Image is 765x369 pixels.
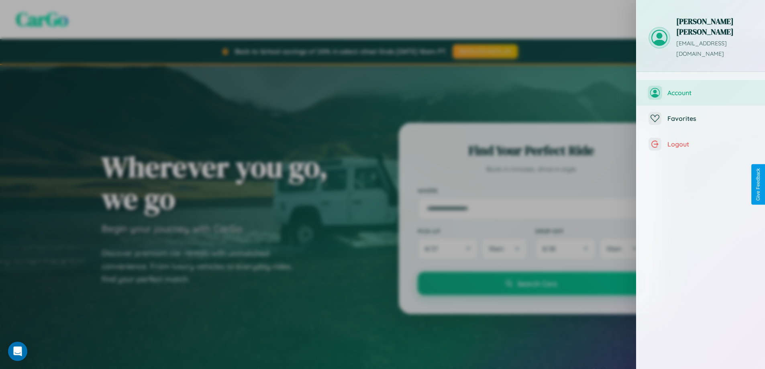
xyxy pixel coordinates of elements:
h3: [PERSON_NAME] [PERSON_NAME] [676,16,753,37]
p: [EMAIL_ADDRESS][DOMAIN_NAME] [676,39,753,59]
span: Favorites [667,114,753,122]
span: Account [667,89,753,97]
button: Favorites [636,106,765,131]
button: Logout [636,131,765,157]
span: Logout [667,140,753,148]
button: Account [636,80,765,106]
div: Open Intercom Messenger [8,342,27,361]
div: Give Feedback [755,168,761,201]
